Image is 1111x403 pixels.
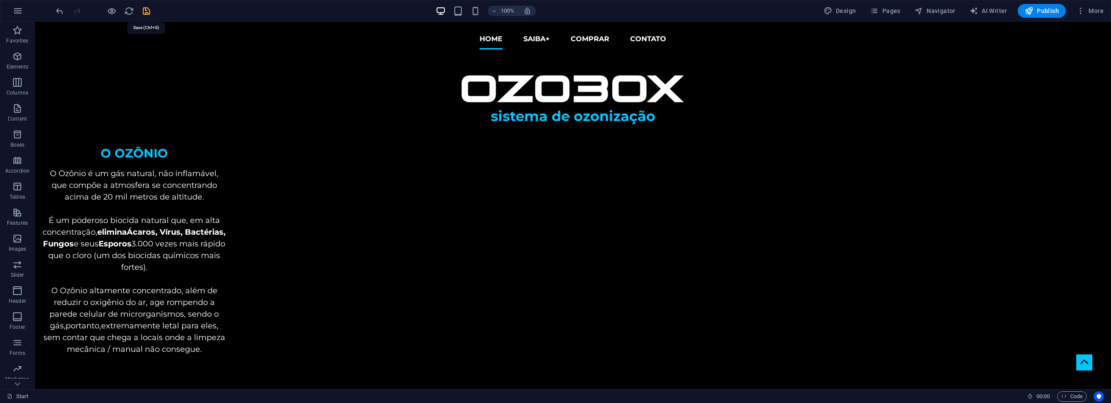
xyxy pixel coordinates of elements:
[1094,391,1104,402] button: Usercentrics
[523,7,531,15] i: On resize automatically adjust zoom level to fit chosen device.
[488,6,519,16] button: 100%
[10,193,25,200] p: Tables
[866,4,904,18] button: Pages
[9,298,26,305] p: Header
[141,6,151,16] button: save
[824,7,856,15] span: Design
[1076,7,1104,15] span: More
[970,7,1007,15] span: AI Writer
[106,6,117,16] button: Click here to leave preview mode and continue editing
[5,376,29,383] p: Marketing
[966,4,1011,18] button: AI Writer
[1018,4,1066,18] button: Publish
[9,246,26,252] p: Images
[1042,393,1044,400] span: :
[911,4,959,18] button: Navigator
[11,272,24,278] p: Slider
[124,6,134,16] button: reload
[820,4,860,18] button: Design
[124,6,134,16] i: Reload page
[5,167,30,174] p: Accordion
[820,4,860,18] div: Design (Ctrl+Alt+Y)
[10,324,25,331] p: Footer
[1061,391,1083,402] span: Code
[1025,7,1059,15] span: Publish
[1073,4,1107,18] button: More
[501,6,515,16] h6: 100%
[870,7,900,15] span: Pages
[6,37,28,44] p: Favorites
[7,89,28,96] p: Columns
[8,115,27,122] p: Content
[7,220,28,226] p: Features
[10,141,25,148] p: Boxes
[914,7,956,15] span: Navigator
[54,6,65,16] button: undo
[55,6,65,16] i: Undo: Change text (Ctrl+Z)
[10,350,25,357] p: Forms
[7,391,29,402] a: Click to cancel selection. Double-click to open Pages
[1027,391,1050,402] h6: Session time
[1057,391,1087,402] button: Code
[1036,391,1050,402] span: 00 00
[7,63,29,70] p: Elements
